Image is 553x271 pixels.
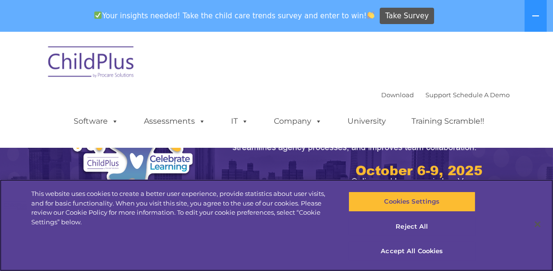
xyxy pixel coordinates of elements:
img: 👏 [367,12,374,19]
font: | [382,91,510,99]
a: Take Survey [380,8,434,25]
button: Cookies Settings [348,192,476,212]
a: Download [382,91,414,99]
button: Reject All [348,217,476,237]
a: Software [64,112,129,131]
a: Schedule A Demo [453,91,510,99]
button: Close [527,214,548,235]
span: Your insights needed! Take the child care trends survey and enter to win! [90,6,379,25]
a: Training Scramble!! [402,112,494,131]
a: Support [426,91,451,99]
a: University [338,112,396,131]
div: This website uses cookies to create a better user experience, provide statistics about user visit... [31,189,332,227]
button: Accept All Cookies [348,241,476,261]
a: Company [265,112,332,131]
span: Take Survey [386,8,429,25]
img: ChildPlus by Procare Solutions [43,39,140,88]
a: IT [222,112,258,131]
img: ✅ [94,12,102,19]
a: Assessments [135,112,216,131]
